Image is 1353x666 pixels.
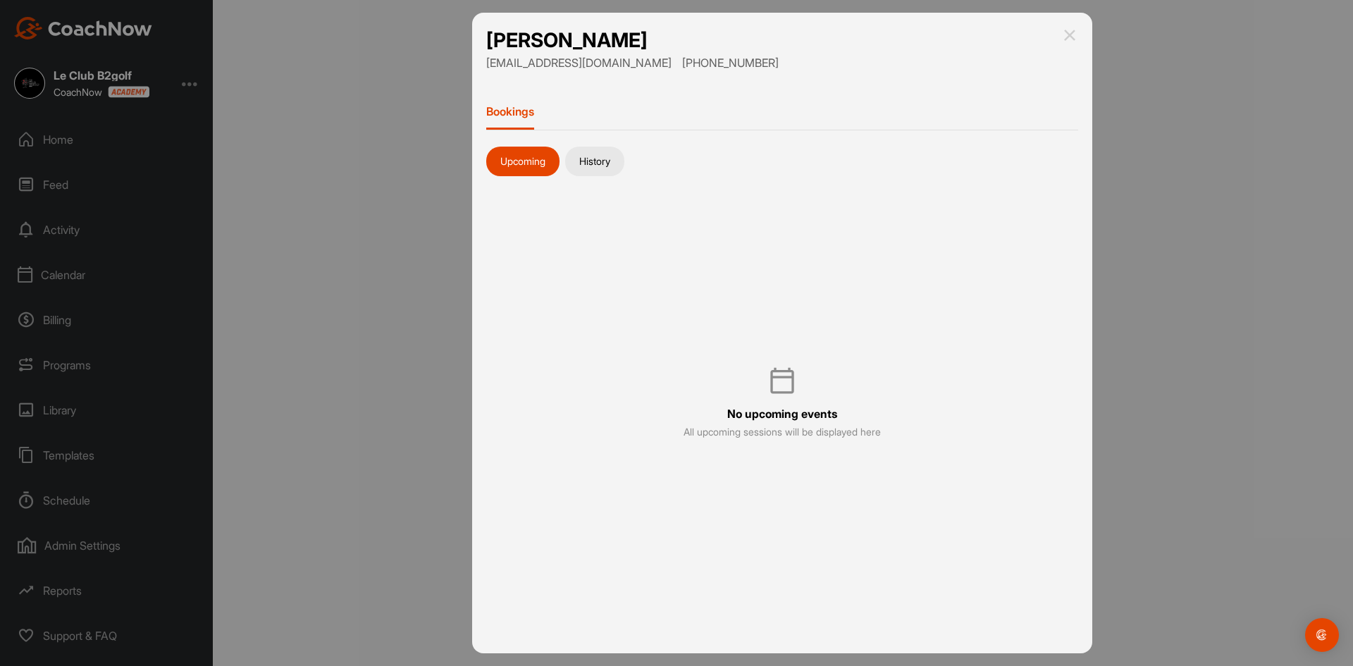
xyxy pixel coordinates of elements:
[486,104,534,118] p: Bookings
[1305,618,1339,652] div: Open Intercom Messenger
[486,147,560,176] button: Upcoming
[684,424,881,439] p: All upcoming sessions will be displayed here
[727,405,837,422] p: No upcoming events
[1061,27,1078,44] img: close
[486,54,672,71] p: [EMAIL_ADDRESS][DOMAIN_NAME]
[768,366,796,395] img: calendar
[565,147,624,176] button: History
[486,27,779,54] h1: [PERSON_NAME]
[682,54,779,71] p: [PHONE_NUMBER]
